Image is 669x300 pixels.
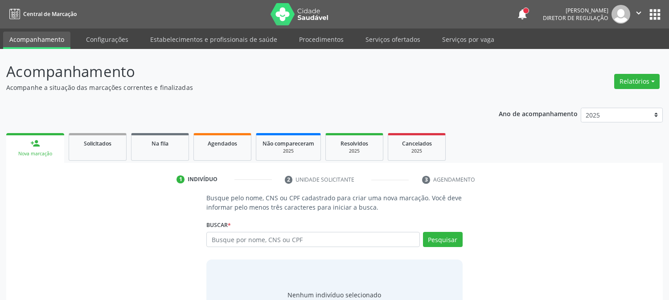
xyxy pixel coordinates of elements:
button: Relatórios [614,74,660,89]
button:  [630,5,647,24]
span: Central de Marcação [23,10,77,18]
span: Diretor de regulação [543,14,608,22]
p: Busque pelo nome, CNS ou CPF cadastrado para criar uma nova marcação. Você deve informar pelo men... [206,193,462,212]
span: Na fila [152,140,168,147]
span: Não compareceram [263,140,314,147]
label: Buscar [206,218,231,232]
input: Busque por nome, CNS ou CPF [206,232,419,247]
img: img [612,5,630,24]
button: apps [647,7,663,22]
a: Configurações [80,32,135,47]
div: Nenhum indivíduo selecionado [287,290,381,300]
button: Pesquisar [423,232,463,247]
p: Ano de acompanhamento [499,108,578,119]
button: notifications [516,8,529,20]
div: person_add [30,138,40,148]
span: Solicitados [84,140,111,147]
div: Indivíduo [188,175,218,183]
i:  [634,8,644,18]
div: 2025 [394,148,439,154]
span: Resolvidos [341,140,368,147]
div: Nova marcação [12,150,58,157]
a: Serviços por vaga [436,32,501,47]
a: Serviços ofertados [359,32,427,47]
span: Agendados [208,140,237,147]
div: 2025 [332,148,377,154]
a: Estabelecimentos e profissionais de saúde [144,32,283,47]
div: 1 [176,175,185,183]
div: 2025 [263,148,314,154]
a: Procedimentos [293,32,350,47]
p: Acompanhe a situação das marcações correntes e finalizadas [6,83,466,92]
a: Central de Marcação [6,7,77,21]
div: [PERSON_NAME] [543,7,608,14]
a: Acompanhamento [3,32,70,49]
p: Acompanhamento [6,61,466,83]
span: Cancelados [402,140,432,147]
